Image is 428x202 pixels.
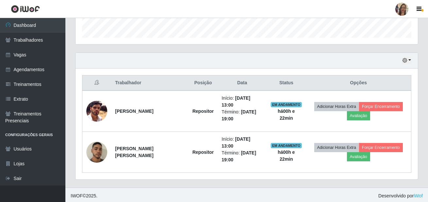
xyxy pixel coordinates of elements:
[115,109,153,114] strong: [PERSON_NAME]
[266,75,306,91] th: Status
[86,101,107,122] img: 1734717801679.jpeg
[359,102,403,111] button: Forçar Encerramento
[306,75,411,91] th: Opções
[192,109,214,114] strong: Repositor
[314,102,359,111] button: Adicionar Horas Extra
[222,95,263,109] li: Início:
[378,192,423,199] span: Desenvolvido por
[359,143,403,152] button: Forçar Encerramento
[347,111,370,120] button: Avaliação
[188,75,217,91] th: Posição
[271,143,302,148] span: EM ANDAMENTO
[218,75,267,91] th: Data
[192,150,214,155] strong: Repositor
[11,5,40,13] img: CoreUI Logo
[271,102,302,107] span: EM ANDAMENTO
[314,143,359,152] button: Adicionar Horas Extra
[278,109,295,121] strong: há 00 h e 22 min
[414,193,423,198] a: iWof
[222,136,250,149] time: [DATE] 13:00
[222,150,263,163] li: Término:
[347,152,370,161] button: Avaliação
[86,134,107,171] img: 1749859968121.jpeg
[222,136,263,150] li: Início:
[222,109,263,122] li: Término:
[278,150,295,162] strong: há 00 h e 22 min
[71,192,97,199] span: © 2025 .
[222,95,250,108] time: [DATE] 13:00
[71,193,83,198] span: IWOF
[115,146,153,158] strong: [PERSON_NAME] [PERSON_NAME]
[111,75,188,91] th: Trabalhador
